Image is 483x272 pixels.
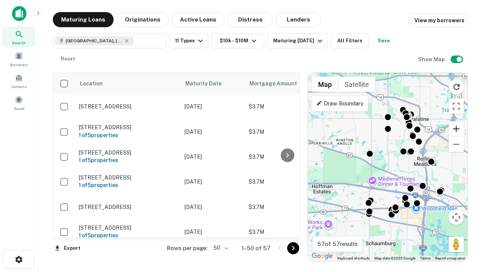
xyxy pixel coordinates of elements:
[79,124,177,131] p: [STREET_ADDRESS]
[374,256,415,260] span: Map data ©2025 Google
[172,12,225,27] button: Active Loans
[14,105,25,111] span: Saved
[185,203,241,211] p: [DATE]
[79,231,177,240] h6: 1 of 5 properties
[308,73,468,261] div: 0 0
[276,12,321,27] button: Lenders
[169,33,208,48] button: 11 Types
[435,256,465,260] a: Report a map error
[267,33,328,48] button: Maturing [DATE]
[228,12,273,27] button: Distress
[117,12,169,27] button: Originations
[317,240,358,249] p: 57 of 57 results
[2,49,35,69] a: Borrowers
[273,36,325,45] div: Maturing [DATE]
[249,178,324,186] p: $3.7M
[12,6,26,21] img: capitalize-icon.png
[79,103,177,110] p: [STREET_ADDRESS]
[420,256,431,260] a: Terms (opens in new tab)
[337,256,370,261] button: Keyboard shortcuts
[79,131,177,139] h6: 1 of 5 properties
[2,27,35,47] a: Search
[372,33,396,48] button: Save your search to get updates of matches that match your search criteria.
[185,128,241,136] p: [DATE]
[79,149,177,156] p: [STREET_ADDRESS]
[56,51,80,66] button: Reset
[79,224,177,231] p: [STREET_ADDRESS]
[310,251,335,261] a: Open this area in Google Maps (opens a new window)
[241,244,271,253] p: 1–50 of 57
[249,203,324,211] p: $3.7M
[249,128,324,136] p: $3.7M
[449,79,465,95] button: Reload search area
[338,77,375,92] button: Show satellite imagery
[185,79,231,88] span: Maturity Date
[185,102,241,111] p: [DATE]
[80,79,103,88] span: Location
[408,14,468,27] a: View my borrowers
[167,244,208,253] p: Rows per page:
[249,153,324,161] p: $3.7M
[185,178,241,186] p: [DATE]
[53,243,82,254] button: Export
[12,40,26,46] span: Search
[245,73,328,94] th: Mortgage Amount
[418,55,446,63] h6: Show Map
[10,62,28,68] span: Borrowers
[79,156,177,164] h6: 1 of 5 properties
[287,242,299,254] button: Go to next page
[66,37,122,44] span: [GEOGRAPHIC_DATA], [GEOGRAPHIC_DATA]
[185,228,241,236] p: [DATE]
[79,181,177,189] h6: 1 of 5 properties
[249,102,324,111] p: $3.7M
[331,33,369,48] button: All Filters
[185,153,241,161] p: [DATE]
[211,33,264,48] button: $10k - $10M
[445,212,483,248] iframe: Chat Widget
[249,228,324,236] p: $3.7M
[449,137,464,152] button: Zoom out
[53,12,114,27] button: Maturing Loans
[249,79,307,88] span: Mortgage Amount
[181,73,245,94] th: Maturity Date
[312,77,338,92] button: Show street map
[2,93,35,113] a: Saved
[316,99,363,108] p: Draw Boundary
[449,210,464,225] button: Map camera controls
[211,243,229,253] div: 50
[11,83,26,90] span: Contacts
[449,121,464,136] button: Zoom in
[79,174,177,181] p: [STREET_ADDRESS]
[75,73,181,94] th: Location
[310,251,335,261] img: Google
[449,99,464,114] button: Toggle fullscreen view
[79,204,177,210] p: [STREET_ADDRESS]
[2,71,35,91] a: Contacts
